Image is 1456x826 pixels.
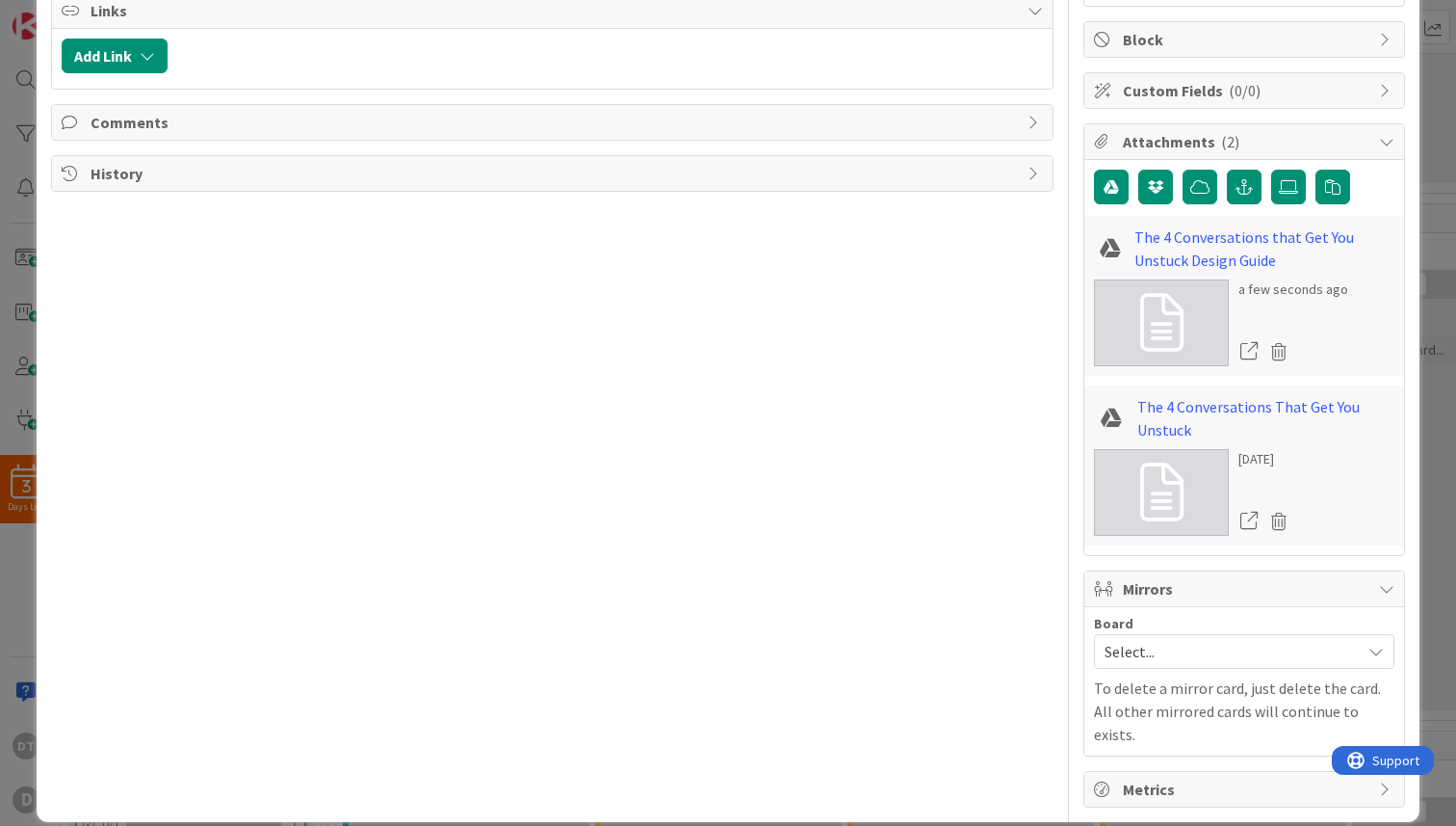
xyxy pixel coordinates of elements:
span: Attachments [1123,130,1369,153]
a: The 4 Conversations That Get You Unstuck [1137,395,1395,441]
span: Custom Fields [1123,79,1369,102]
span: Support [40,3,88,26]
span: Board [1094,617,1133,630]
span: ( 0/0 ) [1229,81,1261,100]
button: Add Link [62,39,168,73]
span: Comments [91,111,1018,134]
a: Open [1238,339,1260,364]
span: Block [1123,28,1369,51]
span: Select... [1105,638,1351,665]
div: [DATE] [1238,449,1294,469]
p: To delete a mirror card, just delete the card. All other mirrored cards will continue to exists. [1094,677,1394,746]
span: Mirrors [1123,577,1369,600]
div: a few seconds ago [1238,280,1348,300]
span: Metrics [1123,778,1369,801]
span: History [91,162,1018,185]
a: Open [1238,509,1260,534]
a: The 4 Conversations that Get You Unstuck Design Guide [1134,226,1394,272]
span: ( 2 ) [1221,132,1239,151]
